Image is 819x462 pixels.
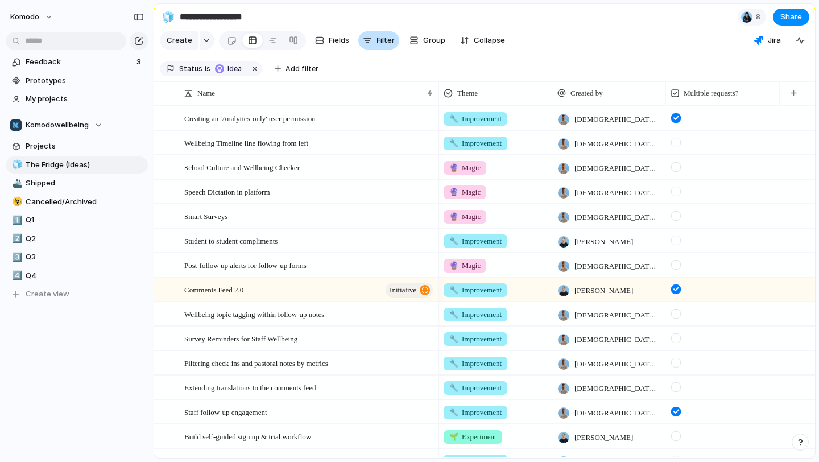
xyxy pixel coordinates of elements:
[773,9,809,26] button: Share
[449,187,481,198] span: Magic
[10,251,22,263] button: 3️⃣
[780,11,802,23] span: Share
[574,212,661,223] span: [DEMOGRAPHIC_DATA][PERSON_NAME]
[574,285,633,296] span: [PERSON_NAME]
[750,32,785,49] button: Jira
[12,269,20,282] div: 4️⃣
[6,249,148,266] div: 3️⃣Q3
[184,356,328,369] span: Filtering check-ins and pastoral notes by metrics
[449,358,502,369] span: Improvement
[184,430,311,443] span: Build self-guided sign up & trial workflow
[574,187,661,199] span: [DEMOGRAPHIC_DATA][PERSON_NAME]
[449,309,502,320] span: Improvement
[12,195,20,208] div: ☣️
[26,93,144,105] span: My projects
[474,35,505,46] span: Collapse
[6,193,148,211] a: ☣️Cancelled/Archived
[574,310,661,321] span: [DEMOGRAPHIC_DATA][PERSON_NAME]
[6,53,148,71] a: Feedback3
[457,88,478,99] span: Theme
[423,35,445,46] span: Group
[449,237,458,245] span: 🔧
[574,138,661,150] span: [DEMOGRAPHIC_DATA][PERSON_NAME]
[390,282,416,298] span: initiative
[26,251,144,263] span: Q3
[6,117,148,134] button: Komodowellbeing
[184,258,307,271] span: Post-follow up alerts for follow-up forms
[12,214,20,227] div: 1️⃣
[10,214,22,226] button: 1️⃣
[386,283,433,298] button: initiative
[205,64,210,74] span: is
[574,432,633,443] span: [PERSON_NAME]
[184,332,297,345] span: Survey Reminders for Staff Wellbeing
[449,335,458,343] span: 🔧
[449,211,481,222] span: Magic
[574,358,661,370] span: [DEMOGRAPHIC_DATA][PERSON_NAME]
[26,233,144,245] span: Q2
[449,432,458,441] span: 🌱
[404,31,451,49] button: Group
[26,119,89,131] span: Komodowellbeing
[449,212,458,221] span: 🔮
[449,188,458,196] span: 🔮
[6,267,148,284] div: 4️⃣Q4
[449,162,481,174] span: Magic
[184,112,316,125] span: Creating an 'Analytics-only' user permission
[449,407,502,418] span: Improvement
[136,56,143,68] span: 3
[10,270,22,282] button: 4️⃣
[10,159,22,171] button: 🧊
[449,139,458,147] span: 🔧
[358,31,399,49] button: Filter
[286,64,318,74] span: Add filter
[184,136,308,149] span: Wellbeing Timeline line flowing from left
[12,232,20,245] div: 2️⃣
[26,178,144,189] span: Shipped
[449,431,497,443] span: Experiment
[26,214,144,226] span: Q1
[184,307,324,320] span: Wellbeing topic tagging within follow-up notes
[26,270,144,282] span: Q4
[574,236,633,247] span: [PERSON_NAME]
[268,61,325,77] button: Add filter
[449,113,502,125] span: Improvement
[26,75,144,86] span: Prototypes
[227,64,244,74] span: Idea
[570,88,603,99] span: Created by
[202,63,213,75] button: is
[10,11,39,23] span: Komodo
[449,114,458,123] span: 🔧
[449,310,458,319] span: 🔧
[311,31,354,49] button: Fields
[10,178,22,189] button: 🚢
[26,288,69,300] span: Create view
[6,286,148,303] button: Create view
[449,260,481,271] span: Magic
[449,138,502,149] span: Improvement
[159,8,177,26] button: 🧊
[212,63,247,75] button: Idea
[329,35,349,46] span: Fields
[197,88,215,99] span: Name
[179,64,202,74] span: Status
[26,196,144,208] span: Cancelled/Archived
[6,230,148,247] a: 2️⃣Q2
[449,408,458,416] span: 🔧
[574,334,661,345] span: [DEMOGRAPHIC_DATA][PERSON_NAME]
[5,8,59,26] button: Komodo
[449,163,458,172] span: 🔮
[26,56,133,68] span: Feedback
[6,175,148,192] a: 🚢Shipped
[574,114,661,125] span: [DEMOGRAPHIC_DATA][PERSON_NAME]
[167,35,192,46] span: Create
[449,286,458,294] span: 🔧
[756,11,764,23] span: 8
[6,90,148,108] a: My projects
[6,156,148,174] div: 🧊The Fridge (Ideas)
[449,333,502,345] span: Improvement
[26,159,144,171] span: The Fridge (Ideas)
[574,261,661,272] span: [DEMOGRAPHIC_DATA][PERSON_NAME]
[574,383,661,394] span: [DEMOGRAPHIC_DATA][PERSON_NAME]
